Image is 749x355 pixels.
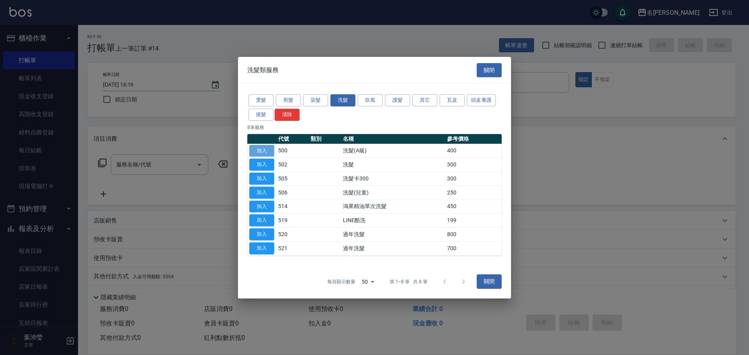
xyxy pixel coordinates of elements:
span: 洗髮類服務 [247,66,279,74]
button: 加入 [249,214,274,226]
td: 700 [445,241,502,255]
th: 類別 [309,134,341,144]
td: 450 [445,200,502,214]
button: 加入 [249,145,274,157]
td: 520 [276,227,309,241]
button: 加入 [249,173,274,185]
button: 加入 [249,242,274,254]
button: 關閉 [477,274,502,289]
td: 521 [276,241,309,255]
div: 50 [359,271,377,292]
button: 加入 [249,200,274,212]
td: 洗髮 [341,158,445,172]
button: 洗髮 [330,94,355,106]
button: 瓦皮 [440,94,465,106]
td: 250 [445,185,502,200]
td: 199 [445,214,502,228]
td: 800 [445,227,502,241]
p: 每頁顯示數量 [327,278,355,285]
button: 加入 [249,228,274,240]
td: 505 [276,171,309,185]
td: 514 [276,200,309,214]
button: 剪髮 [276,94,301,106]
td: 300 [445,158,502,172]
button: 加入 [249,187,274,199]
td: 300 [445,171,502,185]
button: 其它 [412,94,437,106]
td: LINE酷洗 [341,214,445,228]
button: 清除 [275,109,300,121]
td: 洗髮(兒童) [341,185,445,200]
th: 名稱 [341,134,445,144]
td: 過年洗髮 [341,241,445,255]
td: 洗髮卡300 [341,171,445,185]
p: 第 1–8 筆 共 8 筆 [390,278,428,285]
td: 502 [276,158,309,172]
button: 加入 [249,159,274,171]
p: 8 筆服務 [247,124,502,131]
button: 吹風 [358,94,383,106]
button: 頭皮養護 [467,94,496,106]
button: 護髮 [385,94,410,106]
td: 洗髮(A級) [341,144,445,158]
td: 400 [445,144,502,158]
button: 燙髮 [248,94,273,106]
button: 關閉 [477,63,502,77]
td: 519 [276,214,309,228]
th: 參考價格 [445,134,502,144]
td: 500 [276,144,309,158]
td: 506 [276,185,309,200]
button: 染髮 [303,94,328,106]
button: 接髮 [248,109,273,121]
th: 代號 [276,134,309,144]
td: 過年洗髮 [341,227,445,241]
td: 鴻果精油單次洗髮 [341,200,445,214]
